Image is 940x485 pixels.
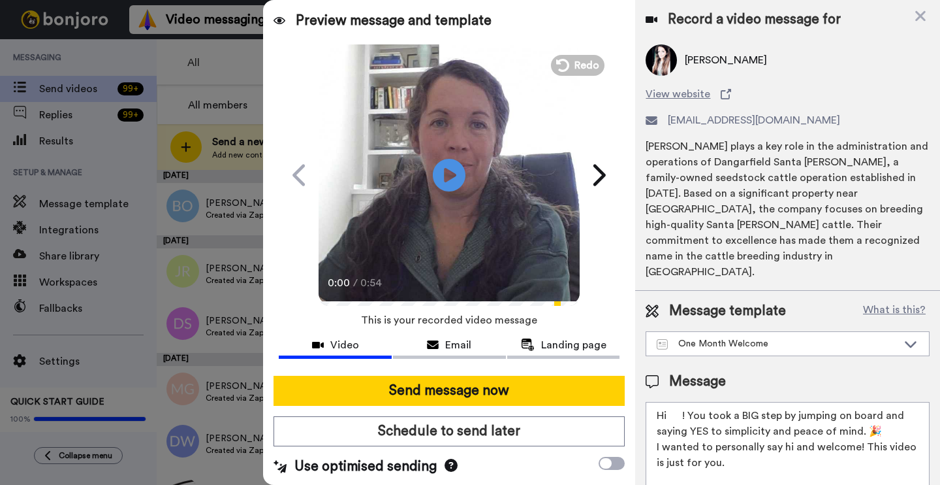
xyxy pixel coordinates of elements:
div: One Month Welcome [657,337,898,350]
div: [PERSON_NAME] plays a key role in the administration and operations of Dangarfield Santa [PERSON_... [646,139,930,280]
span: Landing page [541,337,606,353]
button: What is this? [859,301,930,321]
span: [EMAIL_ADDRESS][DOMAIN_NAME] [668,112,840,128]
button: Schedule to send later [274,416,625,446]
img: Message-temps.svg [657,339,668,350]
span: Video [330,337,359,353]
span: Email [445,337,471,353]
span: This is your recorded video message [361,306,537,335]
span: Use optimised sending [294,457,437,477]
span: Message template [669,301,786,321]
span: Message [669,372,726,392]
span: 0:54 [360,275,383,291]
button: Send message now [274,376,625,406]
a: View website [646,86,930,102]
span: 0:00 [328,275,351,291]
span: / [353,275,358,291]
span: View website [646,86,710,102]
